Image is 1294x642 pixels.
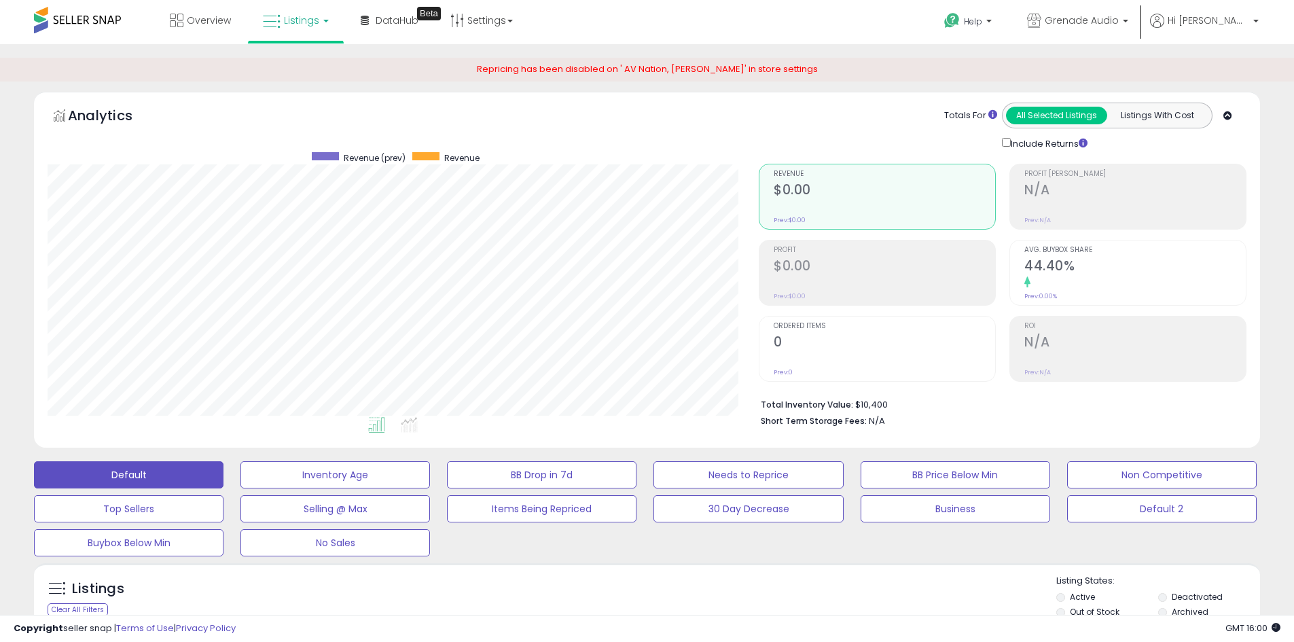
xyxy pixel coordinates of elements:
[774,216,806,224] small: Prev: $0.00
[653,461,843,488] button: Needs to Reprice
[1024,258,1246,277] h2: 44.40%
[774,292,806,300] small: Prev: $0.00
[1067,495,1257,522] button: Default 2
[774,334,995,353] h2: 0
[1024,171,1246,178] span: Profit [PERSON_NAME]
[34,529,223,556] button: Buybox Below Min
[477,63,818,75] span: Repricing has been disabled on ' AV Nation, [PERSON_NAME]' in store settings
[14,622,63,635] strong: Copyright
[964,16,982,27] span: Help
[284,14,319,27] span: Listings
[1172,591,1223,603] label: Deactivated
[761,399,853,410] b: Total Inventory Value:
[933,2,1005,44] a: Help
[376,14,418,27] span: DataHub
[444,152,480,164] span: Revenue
[861,461,1050,488] button: BB Price Below Min
[1024,292,1057,300] small: Prev: 0.00%
[1024,323,1246,330] span: ROI
[653,495,843,522] button: 30 Day Decrease
[861,495,1050,522] button: Business
[774,247,995,254] span: Profit
[1024,216,1051,224] small: Prev: N/A
[761,395,1236,412] li: $10,400
[1067,461,1257,488] button: Non Competitive
[1070,591,1095,603] label: Active
[1006,107,1107,124] button: All Selected Listings
[774,258,995,277] h2: $0.00
[761,415,867,427] b: Short Term Storage Fees:
[943,12,960,29] i: Get Help
[1225,622,1280,635] span: 2025-09-15 16:00 GMT
[72,579,124,599] h5: Listings
[187,14,231,27] span: Overview
[1168,14,1249,27] span: Hi [PERSON_NAME]
[1070,606,1119,618] label: Out of Stock
[1045,14,1119,27] span: Grenade Audio
[68,106,159,128] h5: Analytics
[240,529,430,556] button: No Sales
[14,622,236,635] div: seller snap | |
[48,603,108,616] div: Clear All Filters
[34,461,223,488] button: Default
[240,461,430,488] button: Inventory Age
[774,182,995,200] h2: $0.00
[1024,182,1246,200] h2: N/A
[992,135,1104,151] div: Include Returns
[1024,247,1246,254] span: Avg. Buybox Share
[344,152,406,164] span: Revenue (prev)
[1024,334,1246,353] h2: N/A
[944,109,997,122] div: Totals For
[774,171,995,178] span: Revenue
[1056,575,1260,588] p: Listing States:
[240,495,430,522] button: Selling @ Max
[869,414,885,427] span: N/A
[1107,107,1208,124] button: Listings With Cost
[1150,14,1259,44] a: Hi [PERSON_NAME]
[447,495,636,522] button: Items Being Repriced
[774,368,793,376] small: Prev: 0
[34,495,223,522] button: Top Sellers
[116,622,174,635] a: Terms of Use
[1172,606,1208,618] label: Archived
[447,461,636,488] button: BB Drop in 7d
[1024,368,1051,376] small: Prev: N/A
[774,323,995,330] span: Ordered Items
[417,7,441,20] div: Tooltip anchor
[176,622,236,635] a: Privacy Policy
